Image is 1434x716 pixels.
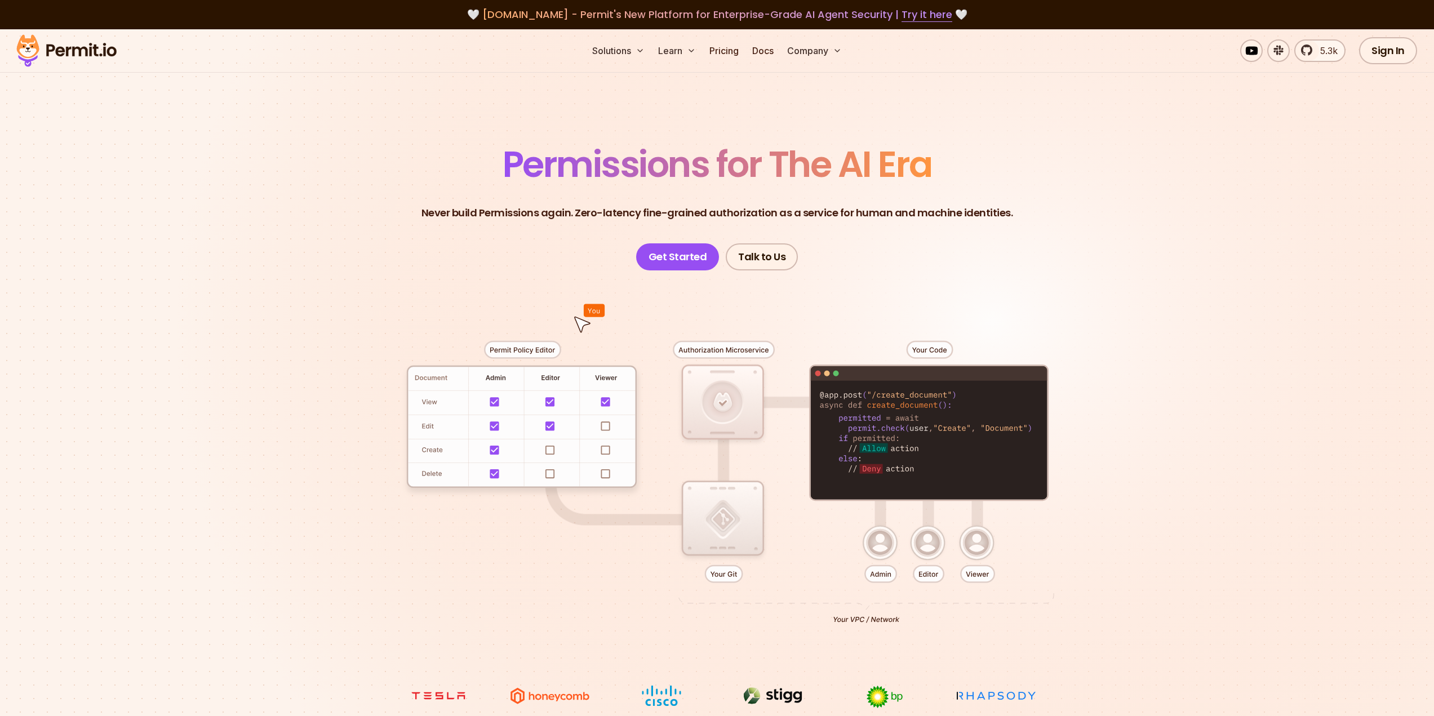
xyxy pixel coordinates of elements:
a: Get Started [636,243,720,270]
a: Sign In [1359,37,1417,64]
img: Honeycomb [508,685,592,706]
img: Rhapsody Health [954,685,1038,706]
span: Permissions for The AI Era [503,139,932,189]
a: Try it here [902,7,952,22]
img: Permit logo [11,32,122,70]
span: [DOMAIN_NAME] - Permit's New Platform for Enterprise-Grade AI Agent Security | [482,7,952,21]
button: Solutions [588,39,649,62]
img: Stigg [731,685,815,706]
img: Cisco [619,685,704,706]
a: Docs [748,39,778,62]
a: Talk to Us [726,243,798,270]
a: Pricing [705,39,743,62]
p: Never build Permissions again. Zero-latency fine-grained authorization as a service for human and... [421,205,1013,221]
img: bp [842,685,927,709]
button: Learn [654,39,700,62]
span: 5.3k [1313,44,1338,57]
a: 5.3k [1294,39,1346,62]
button: Company [783,39,846,62]
img: tesla [396,685,481,706]
div: 🤍 🤍 [27,7,1407,23]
